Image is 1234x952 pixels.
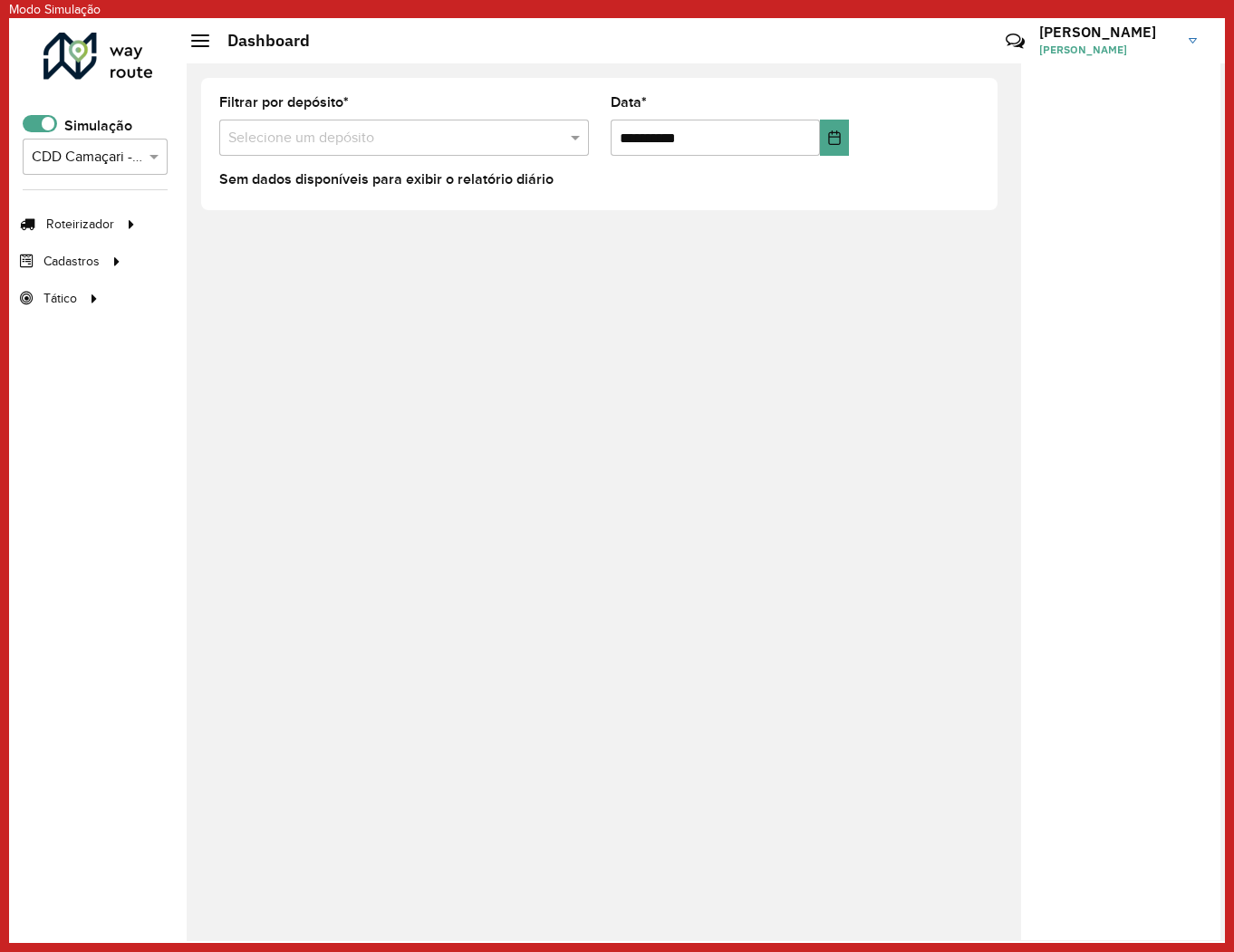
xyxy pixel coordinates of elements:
[43,289,77,308] span: Tático
[9,280,104,316] a: Tático
[219,168,554,190] label: Sem dados disponíveis para exibir o relatório diário
[9,243,127,279] a: Cadastros
[219,91,349,113] label: Filtrar por depósito
[23,139,168,175] ng-select: CDD Camaçari - camaçari van oficial
[9,206,141,242] a: Roteirizador
[46,215,114,234] span: Roteirizador
[209,31,310,51] h2: Dashboard
[996,22,1035,61] a: Contato Rápido
[820,120,850,156] button: Choose Date
[1039,24,1175,41] h3: [PERSON_NAME]
[64,115,132,137] label: Simulação
[1039,17,1210,64] a: [PERSON_NAME][PERSON_NAME]
[43,252,100,271] span: Cadastros
[1039,42,1175,58] span: [PERSON_NAME]
[611,91,647,113] label: Data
